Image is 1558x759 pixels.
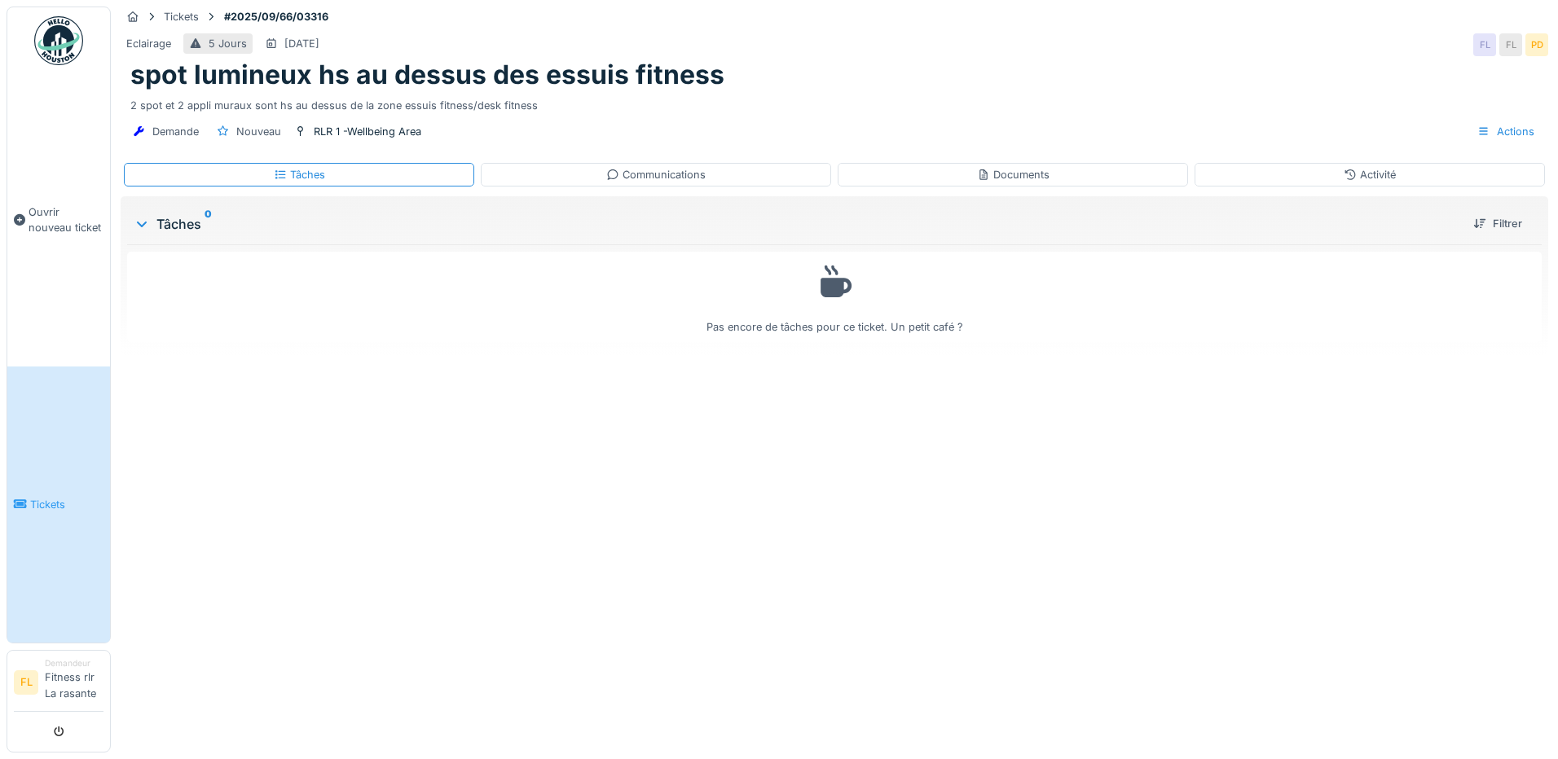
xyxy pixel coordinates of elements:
[1344,167,1396,182] div: Activité
[138,259,1531,335] div: Pas encore de tâches pour ce ticket. Un petit café ?
[1525,33,1548,56] div: PD
[236,124,281,139] div: Nouveau
[45,657,103,708] li: Fitness rlr La rasante
[45,657,103,669] div: Demandeur
[977,167,1050,182] div: Documents
[1499,33,1522,56] div: FL
[134,214,1460,234] div: Tâches
[164,9,199,24] div: Tickets
[34,16,83,65] img: Badge_color-CXgf-gQk.svg
[130,59,724,90] h1: spot lumineux hs au dessus des essuis fitness
[1467,213,1529,235] div: Filtrer
[1470,120,1542,143] div: Actions
[606,167,706,182] div: Communications
[1473,33,1496,56] div: FL
[284,36,319,51] div: [DATE]
[152,124,199,139] div: Demande
[14,657,103,712] a: FL DemandeurFitness rlr La rasante
[274,167,325,182] div: Tâches
[7,366,110,643] a: Tickets
[205,214,212,234] sup: 0
[314,124,421,139] div: RLR 1 -Wellbeing Area
[126,36,171,51] div: Eclairage
[14,670,38,695] li: FL
[30,497,103,512] span: Tickets
[218,9,335,24] strong: #2025/09/66/03316
[130,91,1538,113] div: 2 spot et 2 appli muraux sont hs au dessus de la zone essuis fitness/desk fitness
[29,204,103,235] span: Ouvrir nouveau ticket
[7,74,110,366] a: Ouvrir nouveau ticket
[209,36,247,51] div: 5 Jours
